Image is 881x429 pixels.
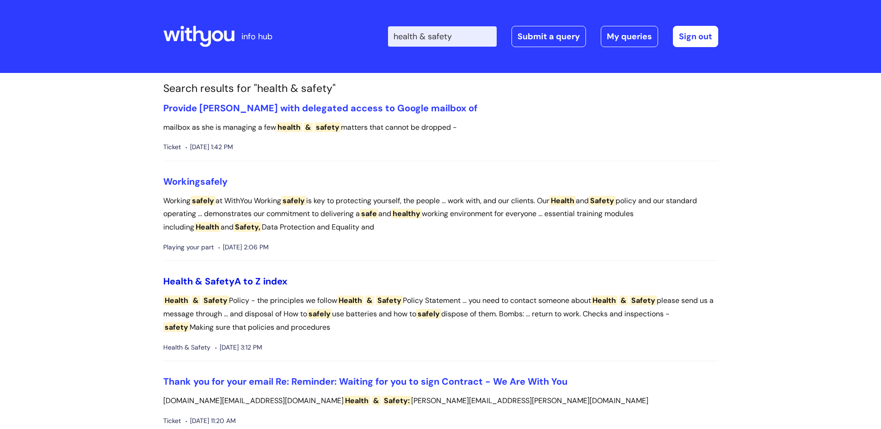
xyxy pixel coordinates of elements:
span: & [619,296,628,305]
span: safely [281,196,306,205]
span: & [304,122,313,132]
a: Workingsafely [163,175,228,187]
span: & [365,296,374,305]
span: Safety [630,296,657,305]
p: [DOMAIN_NAME][EMAIL_ADDRESS][DOMAIN_NAME] [PERSON_NAME][EMAIL_ADDRESS][PERSON_NAME][DOMAIN_NAME] [163,394,718,408]
span: Health [344,396,370,405]
span: Playing your part [163,242,214,253]
span: Safety, [234,222,262,232]
span: safely [307,309,332,319]
p: info hub [241,29,272,44]
span: safely [200,175,228,187]
p: Working at WithYou Working is key to protecting yourself, the people ... work with, and our clien... [163,194,718,234]
span: Health [194,222,221,232]
span: safe [360,209,378,218]
span: Health [163,296,190,305]
span: Safety: [382,396,411,405]
span: safety [163,322,190,332]
span: Safety [205,275,234,287]
a: My queries [601,26,658,47]
span: Ticket [163,141,181,153]
span: [DATE] 1:42 PM [185,141,233,153]
span: safely [416,309,441,319]
span: Ticket [163,415,181,427]
span: [DATE] 3:12 PM [215,342,262,353]
a: Health & SafetyA to Z index [163,275,287,287]
span: safely [191,196,216,205]
span: Health [337,296,363,305]
span: [DATE] 11:20 AM [185,415,236,427]
a: Thank you for your email Re: Reminder: Waiting for you to sign Contract - We Are With You [163,375,567,387]
p: mailbox as she is managing a few matters that cannot be dropped - [163,121,718,134]
span: Safety [376,296,403,305]
p: Policy - the principles we follow Policy Statement ... you need to contact someone about please s... [163,294,718,334]
span: Health & Safety [163,342,210,353]
h1: Search results for "health & safety" [163,82,718,95]
a: Submit a query [511,26,586,47]
span: Health [591,296,617,305]
div: | - [388,26,718,47]
span: safety [314,122,341,132]
span: & [191,296,200,305]
span: Health [549,196,576,205]
span: Safety [589,196,616,205]
span: Safety [202,296,229,305]
span: Health [163,275,193,287]
input: Search [388,26,497,47]
a: Provide [PERSON_NAME] with delegated access to Google mailbox of [163,102,477,114]
span: & [372,396,381,405]
span: & [195,275,203,287]
span: healthy [391,209,422,218]
span: [DATE] 2:06 PM [218,242,269,253]
span: health [276,122,302,132]
a: Sign out [673,26,718,47]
